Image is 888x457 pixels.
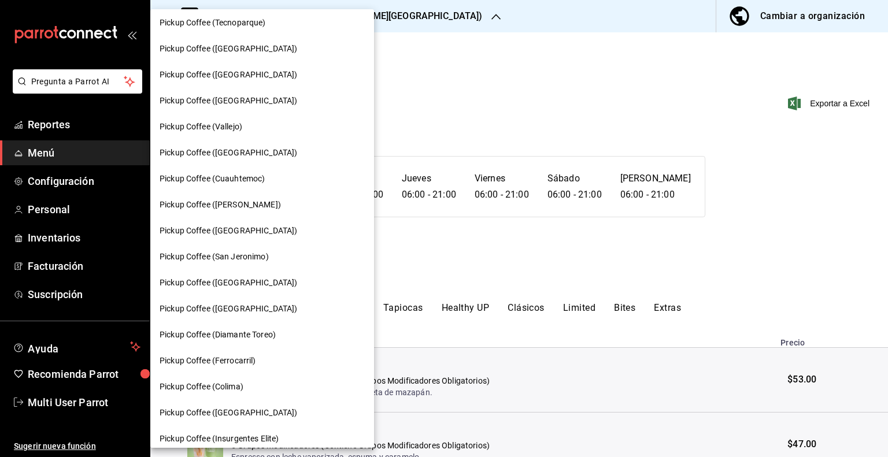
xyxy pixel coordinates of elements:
[160,303,297,315] span: Pickup Coffee ([GEOGRAPHIC_DATA])
[150,244,374,270] div: Pickup Coffee (San Jeronimo)
[160,381,243,393] span: Pickup Coffee (Colima)
[150,88,374,114] div: Pickup Coffee ([GEOGRAPHIC_DATA])
[150,374,374,400] div: Pickup Coffee (Colima)
[160,329,276,341] span: Pickup Coffee (Diamante Toreo)
[160,43,297,55] span: Pickup Coffee ([GEOGRAPHIC_DATA])
[160,433,279,445] span: Pickup Coffee (Insurgentes Elite)
[150,270,374,296] div: Pickup Coffee ([GEOGRAPHIC_DATA])
[160,225,297,237] span: Pickup Coffee ([GEOGRAPHIC_DATA])
[150,322,374,348] div: Pickup Coffee (Diamante Toreo)
[160,355,256,367] span: Pickup Coffee (Ferrocarril)
[150,10,374,36] div: Pickup Coffee (Tecnoparque)
[150,36,374,62] div: Pickup Coffee ([GEOGRAPHIC_DATA])
[150,348,374,374] div: Pickup Coffee (Ferrocarril)
[160,199,281,211] span: Pickup Coffee ([PERSON_NAME])
[160,121,242,133] span: Pickup Coffee (Vallejo)
[150,62,374,88] div: Pickup Coffee ([GEOGRAPHIC_DATA])
[160,173,265,185] span: Pickup Coffee (Cuauhtemoc)
[150,140,374,166] div: Pickup Coffee ([GEOGRAPHIC_DATA])
[160,147,297,159] span: Pickup Coffee ([GEOGRAPHIC_DATA])
[150,166,374,192] div: Pickup Coffee (Cuauhtemoc)
[150,218,374,244] div: Pickup Coffee ([GEOGRAPHIC_DATA])
[150,400,374,426] div: Pickup Coffee ([GEOGRAPHIC_DATA])
[160,17,266,29] span: Pickup Coffee (Tecnoparque)
[150,114,374,140] div: Pickup Coffee (Vallejo)
[150,296,374,322] div: Pickup Coffee ([GEOGRAPHIC_DATA])
[150,426,374,452] div: Pickup Coffee (Insurgentes Elite)
[160,251,269,263] span: Pickup Coffee (San Jeronimo)
[160,95,297,107] span: Pickup Coffee ([GEOGRAPHIC_DATA])
[150,192,374,218] div: Pickup Coffee ([PERSON_NAME])
[160,69,297,81] span: Pickup Coffee ([GEOGRAPHIC_DATA])
[160,407,297,419] span: Pickup Coffee ([GEOGRAPHIC_DATA])
[160,277,297,289] span: Pickup Coffee ([GEOGRAPHIC_DATA])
